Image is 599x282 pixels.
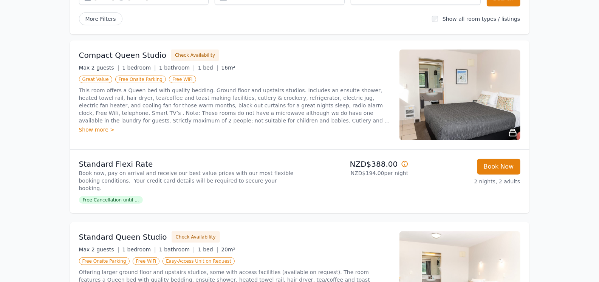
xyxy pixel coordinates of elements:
[122,246,156,253] span: 1 bedroom |
[415,178,520,185] p: 2 nights, 2 adults
[159,65,195,71] span: 1 bathroom |
[79,196,143,204] span: Free Cancellation until ...
[79,87,390,124] p: This room offers a Queen bed with quality bedding. Ground floor and upstairs studios. Includes an...
[221,65,235,71] span: 16m²
[171,50,219,61] button: Check Availability
[303,159,409,169] p: NZD$388.00
[79,126,390,133] div: Show more >
[79,232,167,242] h3: Standard Queen Studio
[79,169,297,192] p: Book now, pay on arrival and receive our best value prices with our most flexible booking conditi...
[122,65,156,71] span: 1 bedroom |
[477,159,520,175] button: Book Now
[115,76,166,83] span: Free Onsite Parking
[169,76,196,83] span: Free WiFi
[221,246,235,253] span: 20m²
[443,16,520,22] label: Show all room types / listings
[79,76,112,83] span: Great Value
[133,257,160,265] span: Free WiFi
[172,231,220,243] button: Check Availability
[198,246,218,253] span: 1 bed |
[79,12,122,25] span: More Filters
[159,246,195,253] span: 1 bathroom |
[79,50,167,60] h3: Compact Queen Studio
[79,257,130,265] span: Free Onsite Parking
[163,257,235,265] span: Easy-Access Unit on Request
[303,169,409,177] p: NZD$194.00 per night
[79,159,297,169] p: Standard Flexi Rate
[79,246,119,253] span: Max 2 guests |
[198,65,218,71] span: 1 bed |
[79,65,119,71] span: Max 2 guests |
